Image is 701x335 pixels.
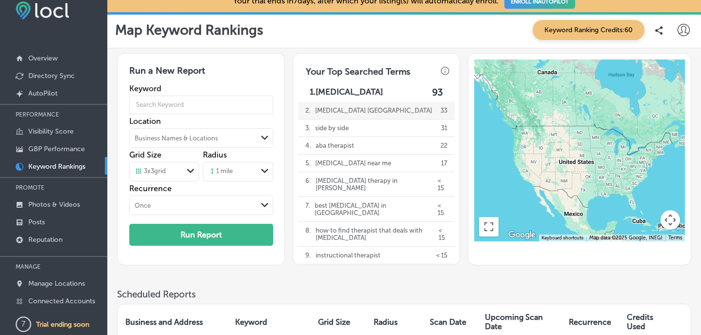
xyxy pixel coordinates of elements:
[117,289,691,300] h3: Scheduled Reports
[135,167,166,176] div: 3 x 3 grid
[319,264,385,281] p: occupational therapist
[129,91,273,118] input: Search Keyword
[436,247,447,264] p: < 15
[441,102,447,119] p: 33
[135,201,151,209] div: Once
[589,235,662,241] span: Map data ©2025 Google, INEGI
[661,210,680,230] button: Map camera controls
[28,218,45,226] p: Posts
[441,119,447,137] p: 31
[668,235,682,241] a: Terms (opens in new tab)
[28,236,62,244] p: Reputation
[208,167,233,176] div: 1 mile
[315,102,432,119] p: [MEDICAL_DATA] [GEOGRAPHIC_DATA]
[479,217,499,236] button: Toggle fullscreen view
[28,297,95,305] p: Connected Accounts
[28,127,74,136] p: Visibility Score
[129,150,161,159] label: Grid Size
[541,235,583,241] button: Keyboard shortcuts
[129,224,273,246] button: Run Report
[438,172,447,197] p: < 15
[316,137,354,154] p: aba therapist
[305,102,310,119] p: 2 .
[28,89,58,98] p: AutoPilot
[28,279,85,288] p: Manage Locations
[305,172,311,197] p: 6 .
[305,197,310,221] p: 7 .
[432,87,443,98] label: 93
[441,137,447,154] p: 22
[506,229,538,241] a: Open this area in Google Maps (opens a new window)
[441,155,447,172] p: 17
[436,264,447,281] p: < 15
[203,150,227,159] label: Radius
[305,222,311,246] p: 8 .
[28,145,85,153] p: GBP Performance
[16,1,69,20] img: fda3e92497d09a02dc62c9cd864e3231.png
[305,137,311,154] p: 4 .
[28,54,58,62] p: Overview
[115,22,263,38] p: Map Keyword Rankings
[316,222,434,246] p: how to find therapist that deals with [MEDICAL_DATA]
[439,222,447,246] p: < 15
[533,20,644,40] span: Keyword Ranking Credits: 60
[28,162,85,171] p: Keyword Rankings
[298,59,418,80] h3: Your Top Searched Terms
[28,200,80,209] p: Photos & Videos
[316,172,432,197] p: [MEDICAL_DATA] therapy in [PERSON_NAME]
[305,264,314,281] p: 10 .
[506,229,538,241] img: Google
[315,197,432,221] p: best [MEDICAL_DATA] in [GEOGRAPHIC_DATA]
[305,119,310,137] p: 3 .
[129,65,273,84] h3: Run a New Report
[305,247,311,264] p: 9 .
[438,197,447,221] p: < 15
[316,247,381,264] p: instructional therapist
[305,155,310,172] p: 5 .
[28,72,75,80] p: Directory Sync
[129,84,273,93] label: Keyword
[310,87,383,98] p: 1. [MEDICAL_DATA]
[36,320,89,329] p: Trial ending soon
[129,117,273,126] label: Location
[135,134,218,141] div: Business Names & Locations
[315,155,391,172] p: [MEDICAL_DATA] near me
[315,119,349,137] p: side by side
[129,184,273,193] label: Recurrence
